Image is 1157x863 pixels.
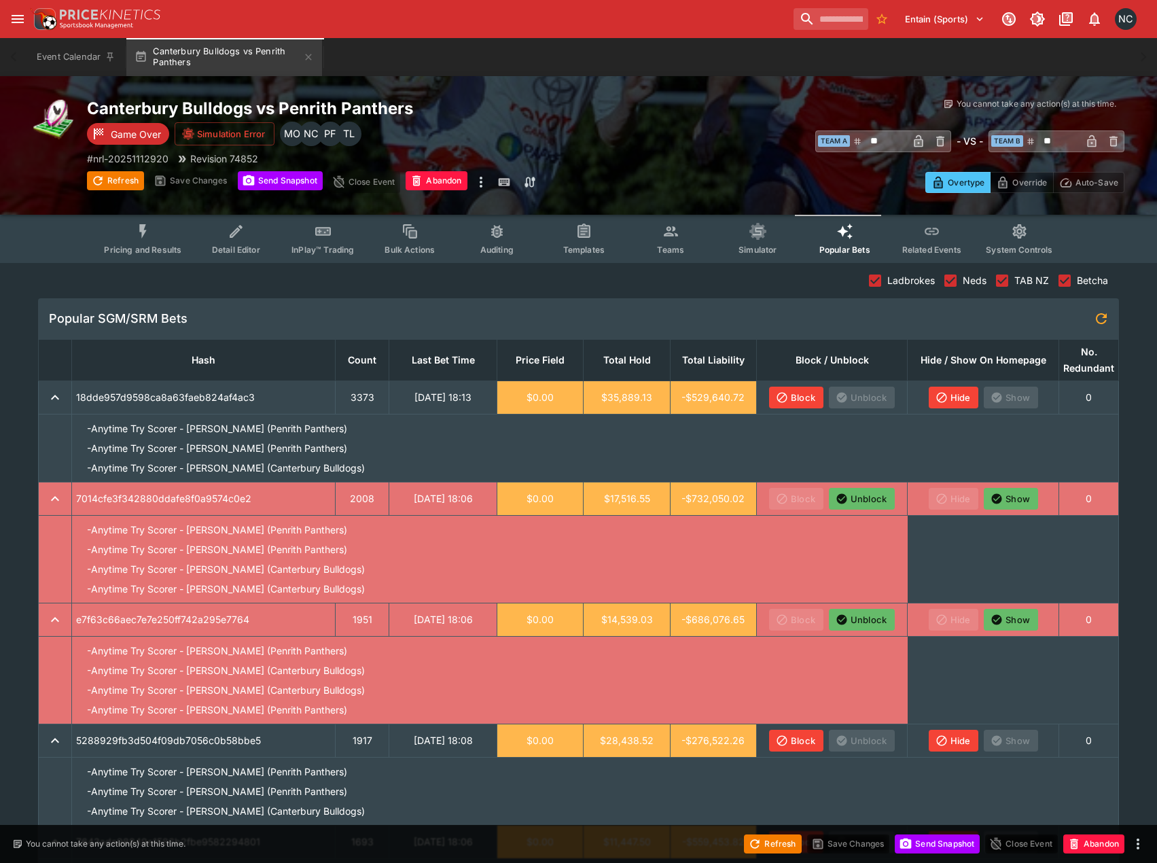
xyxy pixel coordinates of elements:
[829,488,895,510] button: Unblock
[87,644,347,658] p: - Anytime Try Scorer - [PERSON_NAME] (Penrith Panthers)
[299,122,323,146] div: Nick Conway
[473,171,489,193] button: more
[1075,175,1118,190] p: Auto-Save
[1059,339,1119,381] th: No. Redundant
[584,381,670,414] td: $35,889.13
[744,834,801,853] button: Refresh
[670,482,756,515] td: -$732,050.02
[43,728,67,753] button: expand row
[335,381,389,414] td: 3373
[87,523,347,537] p: - Anytime Try Scorer - [PERSON_NAME] (Penrith Panthers)
[72,381,336,414] td: 18dde957d9598ca8a63faeb824af4ac3
[5,7,30,31] button: open drawer
[497,339,584,381] th: Price Field
[1053,172,1124,193] button: Auto-Save
[33,98,76,141] img: rugby_league.png
[1063,836,1124,849] span: Mark an event as closed and abandoned.
[497,381,584,414] td: $0.00
[43,385,67,410] button: expand row
[991,135,1023,147] span: Team B
[1063,390,1114,404] p: 0
[984,488,1038,510] button: Show
[406,173,467,187] span: Mark an event as closed and abandoned.
[87,582,365,596] p: - Anytime Try Scorer - [PERSON_NAME] (Canterbury Bulldogs)
[563,245,605,255] span: Templates
[1111,4,1141,34] button: Nick Conway
[87,764,347,779] p: - Anytime Try Scorer - [PERSON_NAME] (Penrith Panthers)
[794,8,868,30] input: search
[584,603,670,636] td: $14,539.03
[1077,273,1108,287] span: Betcha
[497,724,584,757] td: $0.00
[670,724,756,757] td: -$276,522.26
[871,8,893,30] button: No Bookmarks
[1063,491,1114,506] p: 0
[670,381,756,414] td: -$529,640.72
[1063,733,1114,747] p: 0
[818,135,850,147] span: Team A
[72,603,336,636] td: e7f63c66aec7e7e250ff742a295e7764
[990,172,1053,193] button: Override
[111,127,161,141] p: Game Over
[1025,7,1050,31] button: Toggle light/dark mode
[238,171,323,190] button: Send Snapshot
[897,8,993,30] button: Select Tenant
[72,339,336,381] th: Hash
[819,245,870,255] span: Popular Bets
[738,245,777,255] span: Simulator
[670,339,756,381] th: Total Liability
[30,5,57,33] img: PriceKinetics Logo
[657,245,684,255] span: Teams
[87,542,347,557] p: - Anytime Try Scorer - [PERSON_NAME] (Penrith Panthers)
[986,245,1052,255] span: System Controls
[769,730,823,752] button: Block
[87,152,168,166] p: Copy To Clipboard
[957,98,1116,110] p: You cannot take any action(s) at this time.
[406,171,467,190] button: Abandon
[925,172,1124,193] div: Start From
[389,339,497,381] th: Last Bet Time
[756,339,908,381] th: Block / Unblock
[87,663,365,677] p: - Anytime Try Scorer - [PERSON_NAME] (Canterbury Bulldogs)
[389,381,497,414] td: [DATE] 18:13
[335,603,389,636] td: 1951
[963,273,986,287] span: Neds
[87,171,144,190] button: Refresh
[1063,834,1124,853] button: Abandon
[584,724,670,757] td: $28,438.52
[87,804,365,818] p: - Anytime Try Scorer - [PERSON_NAME] (Canterbury Bulldogs)
[385,245,435,255] span: Bulk Actions
[72,724,336,757] td: 5288929fb3d504f09db7056c0b58bbe5
[291,245,354,255] span: InPlay™ Trading
[670,603,756,636] td: -$686,076.65
[212,245,260,255] span: Detail Editor
[925,172,991,193] button: Overtype
[175,122,274,145] button: Simulation Error
[60,22,133,29] img: Sportsbook Management
[887,273,935,287] span: Ladbrokes
[318,122,342,146] div: Peter Fairgrieve
[908,339,1059,381] th: Hide / Show On Homepage
[389,482,497,515] td: [DATE] 18:06
[87,562,365,576] p: - Anytime Try Scorer - [PERSON_NAME] (Canterbury Bulldogs)
[87,421,347,436] p: - Anytime Try Scorer - [PERSON_NAME] (Penrith Panthers)
[337,122,361,146] div: Trent Lewis
[29,38,124,76] button: Event Calendar
[49,311,1089,326] span: Popular SGM/SRM Bets
[43,487,67,511] button: expand row
[829,609,895,631] button: Unblock
[72,482,336,515] td: 7014cfe3f342880ddafe8f0a9574c0e2
[769,387,823,408] button: Block
[389,724,497,757] td: [DATE] 18:08
[190,152,258,166] p: Revision 74852
[60,10,160,20] img: PriceKinetics
[997,7,1021,31] button: Connected to PK
[1054,7,1078,31] button: Documentation
[87,703,347,717] p: - Anytime Try Scorer - [PERSON_NAME] (Penrith Panthers)
[895,834,980,853] button: Send Snapshot
[335,482,389,515] td: 2008
[93,215,1063,263] div: Event type filters
[1130,836,1146,852] button: more
[389,603,497,636] td: [DATE] 18:06
[929,387,979,408] button: Hide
